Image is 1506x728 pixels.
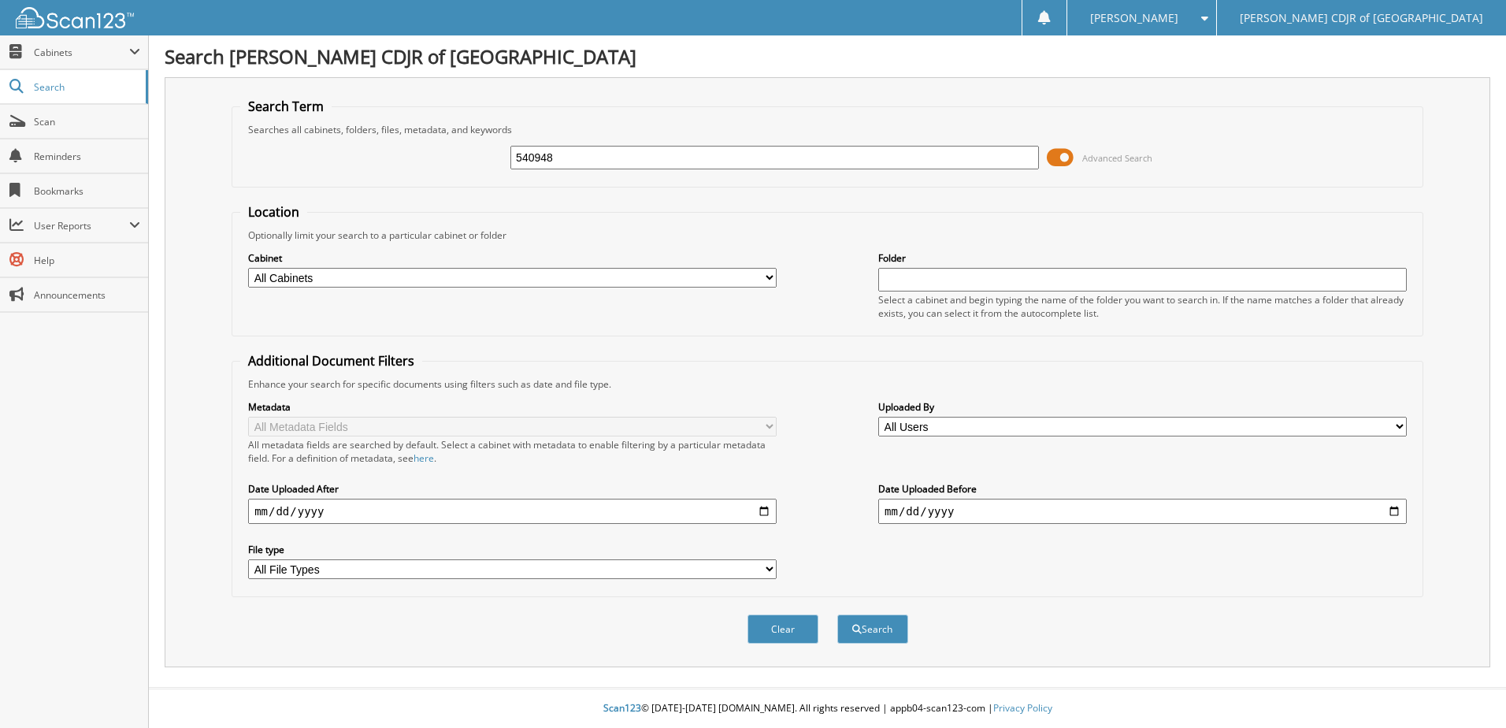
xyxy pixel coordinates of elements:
[248,251,777,265] label: Cabinet
[149,689,1506,728] div: © [DATE]-[DATE] [DOMAIN_NAME]. All rights reserved | appb04-scan123-com |
[993,701,1052,715] a: Privacy Policy
[1090,13,1178,23] span: [PERSON_NAME]
[878,293,1407,320] div: Select a cabinet and begin typing the name of the folder you want to search in. If the name match...
[248,499,777,524] input: start
[34,288,140,302] span: Announcements
[248,400,777,414] label: Metadata
[837,615,908,644] button: Search
[34,115,140,128] span: Scan
[878,251,1407,265] label: Folder
[240,228,1415,242] div: Optionally limit your search to a particular cabinet or folder
[747,615,818,644] button: Clear
[34,46,129,59] span: Cabinets
[878,400,1407,414] label: Uploaded By
[240,123,1415,136] div: Searches all cabinets, folders, files, metadata, and keywords
[240,203,307,221] legend: Location
[878,482,1407,496] label: Date Uploaded Before
[34,184,140,198] span: Bookmarks
[248,438,777,465] div: All metadata fields are searched by default. Select a cabinet with metadata to enable filtering b...
[34,219,129,232] span: User Reports
[1082,152,1152,164] span: Advanced Search
[34,80,138,94] span: Search
[878,499,1407,524] input: end
[248,543,777,556] label: File type
[240,98,332,115] legend: Search Term
[248,482,777,496] label: Date Uploaded After
[603,701,641,715] span: Scan123
[165,43,1490,69] h1: Search [PERSON_NAME] CDJR of [GEOGRAPHIC_DATA]
[34,254,140,267] span: Help
[414,451,434,465] a: here
[240,352,422,370] legend: Additional Document Filters
[1240,13,1483,23] span: [PERSON_NAME] CDJR of [GEOGRAPHIC_DATA]
[16,7,134,28] img: scan123-logo-white.svg
[240,377,1415,391] div: Enhance your search for specific documents using filters such as date and file type.
[34,150,140,163] span: Reminders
